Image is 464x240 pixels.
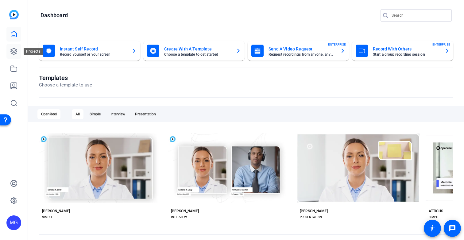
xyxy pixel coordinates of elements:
div: SIMPLE [429,215,439,220]
div: MG [6,215,21,230]
div: PRESENTATION [300,215,322,220]
mat-icon: message [449,225,456,232]
span: ENTERPRISE [328,42,346,47]
h1: Dashboard [41,12,68,19]
mat-card-title: Create With A Template [164,45,231,53]
div: [PERSON_NAME] [300,209,328,214]
mat-card-title: Record With Others [373,45,440,53]
div: All [72,109,83,119]
mat-card-subtitle: Record yourself or your screen [60,53,127,56]
div: [PERSON_NAME] [42,209,70,214]
input: Search [392,12,447,19]
div: Presentation [131,109,160,119]
div: OpenReel [37,109,60,119]
div: Projects [24,48,43,55]
mat-card-subtitle: Request recordings from anyone, anywhere [269,53,335,56]
div: INTERVIEW [171,215,187,220]
button: Instant Self RecordRecord yourself or your screen [39,41,140,61]
mat-card-subtitle: Choose a template to get started [164,53,231,56]
div: ATTICUS [429,209,443,214]
div: Simple [86,109,104,119]
h1: Templates [39,74,92,82]
mat-card-subtitle: Start a group recording session [373,53,440,56]
button: Send A Video RequestRequest recordings from anyone, anywhereENTERPRISE [248,41,349,61]
mat-card-title: Instant Self Record [60,45,127,53]
div: SIMPLE [42,215,53,220]
mat-icon: accessibility [429,225,436,232]
mat-card-title: Send A Video Request [269,45,335,53]
div: Interview [107,109,129,119]
span: ENTERPRISE [432,42,450,47]
button: Create With A TemplateChoose a template to get started [143,41,245,61]
div: [PERSON_NAME] [171,209,199,214]
p: Choose a template to use [39,82,92,89]
button: Record With OthersStart a group recording sessionENTERPRISE [352,41,453,61]
img: blue-gradient.svg [9,10,19,19]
